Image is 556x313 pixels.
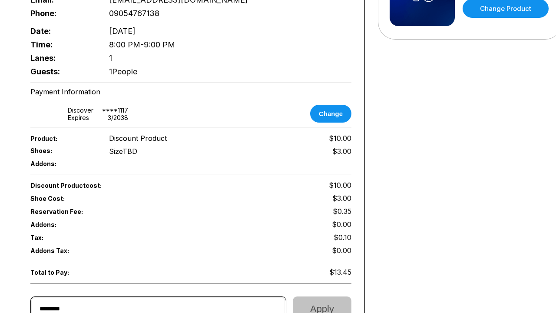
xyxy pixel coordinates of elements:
[332,194,351,203] span: $3.00
[109,9,159,18] span: 09054767138
[30,147,95,154] span: Shoes:
[109,147,137,156] div: Size TBD
[109,67,137,76] span: 1 People
[30,40,95,49] span: Time:
[310,105,351,123] button: Change
[108,114,128,121] div: 3 / 2038
[109,40,175,49] span: 8:00 PM - 9:00 PM
[332,147,351,156] div: $3.00
[30,182,191,189] span: Discount Product cost:
[30,221,95,228] span: Addons:
[109,27,136,36] span: [DATE]
[68,114,89,121] div: Expires
[30,53,95,63] span: Lanes:
[30,269,95,276] span: Total to Pay:
[30,234,95,241] span: Tax:
[30,135,95,142] span: Product:
[30,195,95,202] span: Shoe Cost:
[332,246,351,255] span: $0.00
[30,27,95,36] span: Date:
[109,134,167,143] span: Discount Product
[30,9,95,18] span: Phone:
[334,233,351,242] span: $0.10
[68,107,93,114] div: discover
[30,160,95,167] span: Addons:
[332,220,351,229] span: $0.00
[333,207,351,216] span: $0.35
[30,67,95,76] span: Guests:
[329,268,351,276] span: $13.45
[30,208,191,215] span: Reservation Fee:
[30,105,59,123] img: card
[30,247,95,254] span: Addons Tax:
[329,181,351,190] span: $10.00
[329,134,351,143] span: $10.00
[30,87,351,96] div: Payment Information
[109,53,112,63] span: 1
